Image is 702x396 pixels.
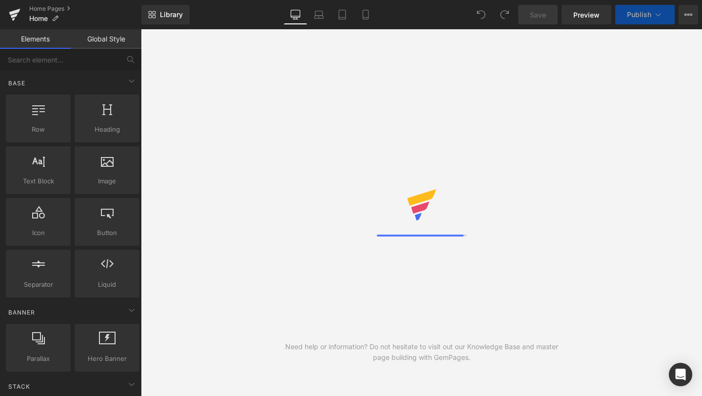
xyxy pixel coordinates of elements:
[7,382,31,391] span: Stack
[9,176,68,186] span: Text Block
[78,228,136,238] span: Button
[471,5,491,24] button: Undo
[9,279,68,290] span: Separator
[562,5,611,24] a: Preview
[9,228,68,238] span: Icon
[284,5,307,24] a: Desktop
[530,10,546,20] span: Save
[9,124,68,135] span: Row
[78,124,136,135] span: Heading
[354,5,377,24] a: Mobile
[78,176,136,186] span: Image
[141,5,190,24] a: New Library
[7,308,36,317] span: Banner
[9,354,68,364] span: Parallax
[78,354,136,364] span: Hero Banner
[7,79,26,88] span: Base
[495,5,514,24] button: Redo
[573,10,600,20] span: Preview
[160,10,183,19] span: Library
[78,279,136,290] span: Liquid
[627,11,651,19] span: Publish
[307,5,331,24] a: Laptop
[29,5,141,13] a: Home Pages
[71,29,141,49] a: Global Style
[679,5,698,24] button: More
[669,363,692,386] div: Open Intercom Messenger
[281,341,562,363] div: Need help or information? Do not hesitate to visit out our Knowledge Base and master page buildin...
[331,5,354,24] a: Tablet
[29,15,48,22] span: Home
[615,5,675,24] button: Publish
